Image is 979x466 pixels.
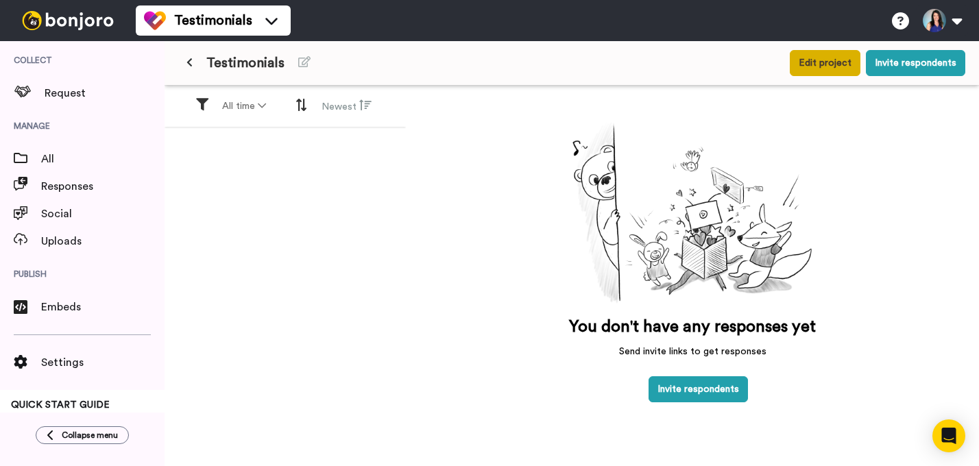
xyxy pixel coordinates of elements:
[16,11,119,30] img: bj-logo-header-white.svg
[41,233,165,249] span: Uploads
[36,426,129,444] button: Collapse menu
[41,206,165,222] span: Social
[11,400,110,410] span: QUICK START GUIDE
[932,419,965,452] div: Open Intercom Messenger
[174,11,252,30] span: Testimonials
[866,50,965,76] button: Invite respondents
[41,151,165,167] span: All
[62,430,118,441] span: Collapse menu
[41,299,165,315] span: Embeds
[790,50,860,76] button: Edit project
[569,345,816,358] p: Send invite links to get responses
[144,10,166,32] img: tm-color.svg
[313,93,380,119] button: Newest
[561,113,824,310] img: joro-surprise.png
[569,316,816,338] p: You don't have any responses yet
[41,354,165,371] span: Settings
[649,376,748,402] button: Invite respondents
[214,94,274,119] button: All time
[45,85,165,101] span: Request
[206,53,285,73] span: Testimonials
[41,178,165,195] span: Responses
